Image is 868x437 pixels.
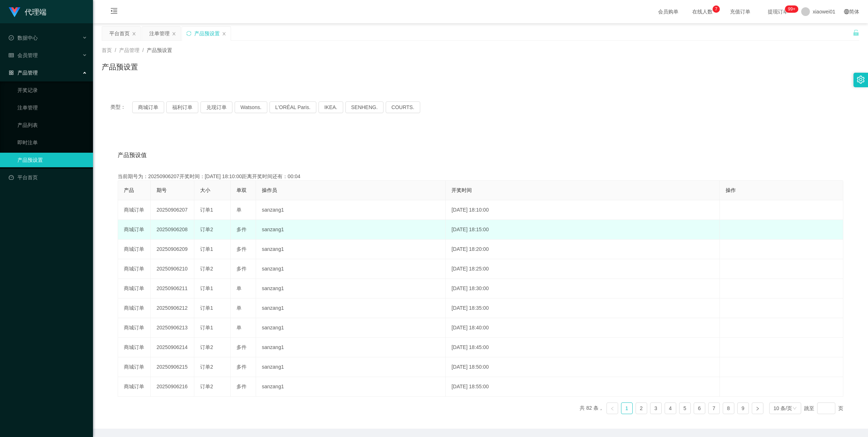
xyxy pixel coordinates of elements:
[157,187,167,193] span: 期号
[200,325,213,330] span: 订单1
[621,402,633,414] li: 1
[446,279,720,298] td: [DATE] 18:30:00
[446,240,720,259] td: [DATE] 18:20:00
[118,151,147,160] span: 产品预设值
[256,279,446,298] td: sanzang1
[9,7,20,17] img: logo.9652507e.png
[713,5,720,13] sup: 7
[853,29,859,36] i: 图标: unlock
[200,101,232,113] button: 兑现订单
[256,377,446,397] td: sanzang1
[102,47,112,53] span: 首页
[200,305,213,311] span: 订单1
[9,35,38,41] span: 数据中心
[319,101,343,113] button: IKEA.
[256,240,446,259] td: sanzang1
[665,403,676,414] a: 4
[636,402,647,414] li: 2
[200,266,213,272] span: 订单2
[118,279,151,298] td: 商城订单
[17,83,87,97] a: 开奖记录
[689,9,716,14] span: 在线人数
[607,402,618,414] li: 上一页
[151,377,194,397] td: 20250906216
[200,207,213,213] span: 订单1
[17,100,87,115] a: 注单管理
[621,403,632,414] a: 1
[723,402,734,414] li: 8
[764,9,792,14] span: 提现订单
[738,403,749,414] a: 9
[256,298,446,318] td: sanzang1
[118,298,151,318] td: 商城订单
[222,32,226,36] i: 图标: close
[844,9,849,14] i: 图标: global
[256,318,446,338] td: sanzang1
[236,285,242,291] span: 单
[142,47,144,53] span: /
[151,259,194,279] td: 20250906210
[200,384,213,389] span: 订单2
[118,240,151,259] td: 商城订单
[109,27,130,40] div: 平台首页
[752,402,763,414] li: 下一页
[200,246,213,252] span: 订单1
[446,338,720,357] td: [DATE] 18:45:00
[650,402,662,414] li: 3
[17,153,87,167] a: 产品预设置
[151,357,194,377] td: 20250906215
[446,220,720,240] td: [DATE] 18:15:00
[774,403,792,414] div: 10 条/页
[451,187,472,193] span: 开奖时间
[118,220,151,240] td: 商城订单
[236,384,247,389] span: 多件
[708,402,720,414] li: 7
[9,35,14,40] i: 图标: check-circle-o
[446,318,720,338] td: [DATE] 18:40:00
[9,170,87,185] a: 图标: dashboard平台首页
[200,187,210,193] span: 大小
[151,318,194,338] td: 20250906213
[9,70,38,76] span: 产品管理
[680,403,690,414] a: 5
[694,402,705,414] li: 6
[110,101,132,113] span: 类型：
[200,364,213,370] span: 订单2
[269,101,316,113] button: L'ORÉAL Paris.
[149,27,170,40] div: 注单管理
[102,61,138,72] h1: 产品预设置
[650,403,661,414] a: 3
[256,259,446,279] td: sanzang1
[118,377,151,397] td: 商城订单
[9,52,38,58] span: 会员管理
[857,76,865,84] i: 图标: setting
[679,402,691,414] li: 5
[172,32,176,36] i: 图标: close
[726,9,754,14] span: 充值订单
[200,285,213,291] span: 订单1
[166,101,198,113] button: 福利订单
[9,70,14,75] i: 图标: appstore-o
[17,135,87,150] a: 即时注单
[186,31,191,36] i: 图标: sync
[119,47,139,53] span: 产品管理
[200,344,213,350] span: 订单2
[151,200,194,220] td: 20250906207
[151,240,194,259] td: 20250906209
[737,402,749,414] li: 9
[118,200,151,220] td: 商城订单
[236,325,242,330] span: 单
[236,364,247,370] span: 多件
[446,357,720,377] td: [DATE] 18:50:00
[200,226,213,232] span: 订单2
[804,402,843,414] div: 跳至 页
[709,403,719,414] a: 7
[446,259,720,279] td: [DATE] 18:25:00
[151,279,194,298] td: 20250906211
[386,101,420,113] button: COURTS.
[25,0,46,24] h1: 代理端
[785,5,798,13] sup: 1098
[236,246,247,252] span: 多件
[132,101,164,113] button: 商城订单
[118,357,151,377] td: 商城订单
